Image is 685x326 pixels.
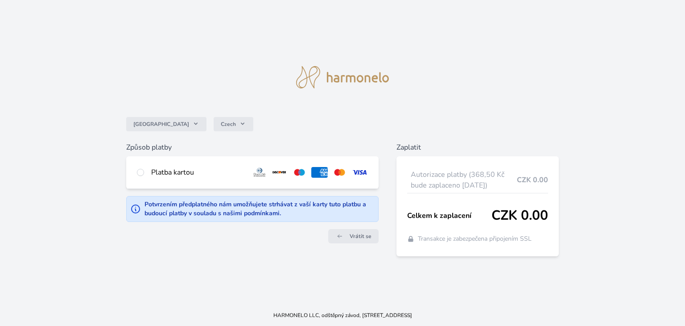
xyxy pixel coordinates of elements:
[133,121,189,128] span: [GEOGRAPHIC_DATA]
[411,169,517,191] span: Autorizace platby (368,50 Kč bude zaplaceno [DATE])
[214,117,253,131] button: Czech
[407,210,491,221] span: Celkem k zaplacení
[252,167,268,178] img: diners.svg
[491,208,548,224] span: CZK 0.00
[351,167,368,178] img: visa.svg
[396,142,559,153] h6: Zaplatit
[126,142,379,153] h6: Způsob platby
[271,167,288,178] img: discover.svg
[331,167,348,178] img: mc.svg
[328,229,379,243] a: Vrátit se
[517,175,548,185] span: CZK 0.00
[311,167,328,178] img: amex.svg
[221,121,236,128] span: Czech
[291,167,308,178] img: maestro.svg
[296,66,389,88] img: logo.svg
[350,233,371,240] span: Vrátit se
[126,117,206,131] button: [GEOGRAPHIC_DATA]
[151,167,244,178] div: Platba kartou
[418,234,532,243] span: Transakce je zabezpečena připojením SSL
[144,200,375,218] div: Potvrzením předplatného nám umožňujete strhávat z vaší karty tuto platbu a budoucí platby v soula...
